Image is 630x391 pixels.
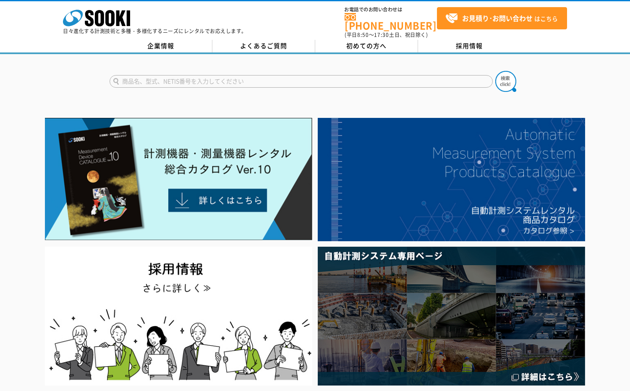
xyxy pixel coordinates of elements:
span: お電話でのお問い合わせは [345,7,437,12]
span: (平日 ～ 土日、祝日除く) [345,31,428,39]
a: お見積り･お問い合わせはこちら [437,7,567,29]
a: [PHONE_NUMBER] [345,13,437,30]
p: 日々進化する計測技術と多種・多様化するニーズにレンタルでお応えします。 [63,29,247,34]
a: 企業情報 [110,40,212,52]
span: はこちら [445,12,558,25]
img: Catalog Ver10 [45,118,312,240]
img: btn_search.png [495,71,516,92]
input: 商品名、型式、NETIS番号を入力してください [110,75,493,88]
img: 自動計測システムカタログ [318,118,585,241]
span: 初めての方へ [346,41,387,50]
span: 8:50 [357,31,369,39]
a: よくあるご質問 [212,40,315,52]
a: 採用情報 [418,40,521,52]
img: 自動計測システム専用ページ [318,247,585,386]
img: SOOKI recruit [45,247,312,386]
span: 17:30 [374,31,389,39]
strong: お見積り･お問い合わせ [462,13,533,23]
a: 初めての方へ [315,40,418,52]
